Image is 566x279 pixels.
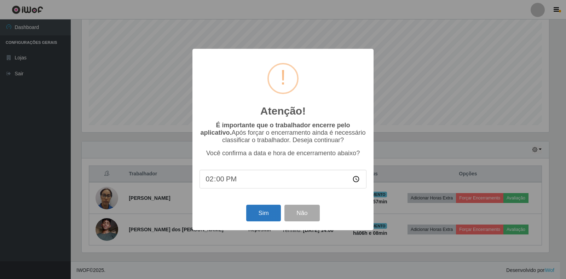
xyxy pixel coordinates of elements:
[284,205,319,221] button: Não
[246,205,281,221] button: Sim
[260,105,306,117] h2: Atenção!
[200,122,350,136] b: É importante que o trabalhador encerre pelo aplicativo.
[200,122,366,144] p: Após forçar o encerramento ainda é necessário classificar o trabalhador. Deseja continuar?
[200,150,366,157] p: Você confirma a data e hora de encerramento abaixo?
